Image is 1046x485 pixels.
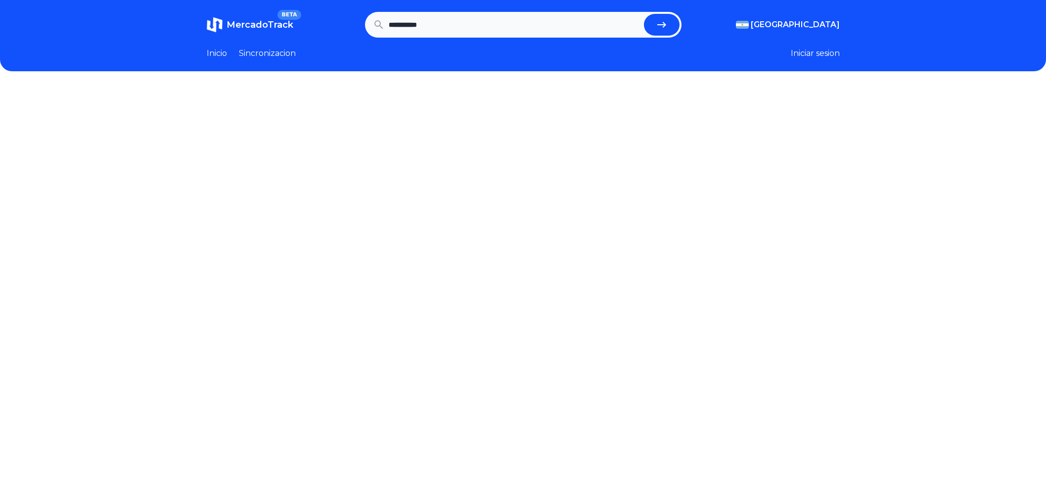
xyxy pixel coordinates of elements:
[791,48,840,59] button: Iniciar sesion
[277,10,301,20] span: BETA
[239,48,296,59] a: Sincronizacion
[736,21,749,29] img: Argentina
[751,19,840,31] span: [GEOGRAPHIC_DATA]
[207,48,227,59] a: Inicio
[736,19,840,31] button: [GEOGRAPHIC_DATA]
[207,17,223,33] img: MercadoTrack
[227,19,293,30] span: MercadoTrack
[207,17,293,33] a: MercadoTrackBETA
